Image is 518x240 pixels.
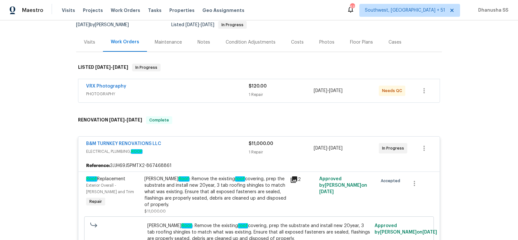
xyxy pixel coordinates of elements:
em: roof [235,176,245,182]
div: by [PERSON_NAME] [76,21,137,29]
span: $11,000.00 [249,141,273,146]
div: Visits [84,39,95,46]
h6: RENOVATION [78,116,142,124]
span: [DATE] [329,89,343,93]
div: [PERSON_NAME] : Remove the existing covering, prep the substrate and install new 20year, 3 tab ro... [144,176,286,208]
span: In Progress [133,64,160,71]
b: Reference: [86,162,110,169]
em: Roof [181,223,192,228]
span: Complete [147,117,172,123]
span: - [95,65,128,69]
span: [DATE] [314,89,327,93]
span: [DATE] [76,23,90,27]
span: Replacement [86,176,125,182]
span: [DATE] [201,23,214,27]
span: $11,000.00 [144,209,166,213]
span: Approved by [PERSON_NAME] on [375,224,437,235]
div: Photos [319,39,334,46]
div: 612 [350,4,355,10]
span: [DATE] [422,230,437,235]
span: Approved by [PERSON_NAME] on [319,177,367,194]
div: 2 [290,176,315,183]
span: Exterior Overall - [PERSON_NAME] and Trim [86,183,134,194]
div: Work Orders [111,39,139,45]
div: Cases [388,39,401,46]
h6: LISTED [78,64,128,71]
span: $120.00 [249,84,267,89]
span: Tasks [148,8,162,13]
em: roof [238,223,248,228]
span: Geo Assignments [202,7,244,14]
span: Projects [83,7,103,14]
span: Southwest, [GEOGRAPHIC_DATA] + 51 [365,7,445,14]
div: Notes [197,39,210,46]
span: [DATE] [95,65,111,69]
em: ROOF [131,149,142,154]
span: [DATE] [319,190,334,194]
em: Roof [178,176,189,182]
span: PHOTOGRAPHY [86,91,249,97]
div: RENOVATION [DATE]-[DATE]Complete [76,110,442,130]
a: VRX Photography [86,84,126,89]
span: Repair [87,198,105,205]
span: [DATE] [109,118,125,122]
div: 1 Repair [249,91,314,98]
div: Condition Adjustments [226,39,276,46]
span: [DATE] [314,146,327,151]
span: [DATE] [329,146,343,151]
div: 3JJH69J5PMTX2-867468861 [78,160,440,172]
em: Roof [86,176,97,182]
div: Maintenance [155,39,182,46]
span: Properties [169,7,195,14]
div: 1 Repair [249,149,314,155]
span: Needs QC [382,88,405,94]
span: Maestro [22,7,43,14]
a: B&M TURNKEY RENOVATIONS LLC [86,141,161,146]
span: - [186,23,214,27]
span: Visits [62,7,75,14]
span: - [314,145,343,151]
span: - [314,88,343,94]
span: Listed [171,23,247,27]
span: [DATE] [127,118,142,122]
span: - [109,118,142,122]
span: In Progress [382,145,407,151]
span: Work Orders [111,7,140,14]
span: Dhanusha SS [476,7,508,14]
div: LISTED [DATE]-[DATE]In Progress [76,57,442,78]
span: [DATE] [113,65,128,69]
span: ELECTRICAL, PLUMBING, [86,148,249,155]
div: Floor Plans [350,39,373,46]
div: Costs [291,39,304,46]
span: Accepted [381,178,403,184]
span: In Progress [219,23,246,27]
span: [DATE] [186,23,199,27]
